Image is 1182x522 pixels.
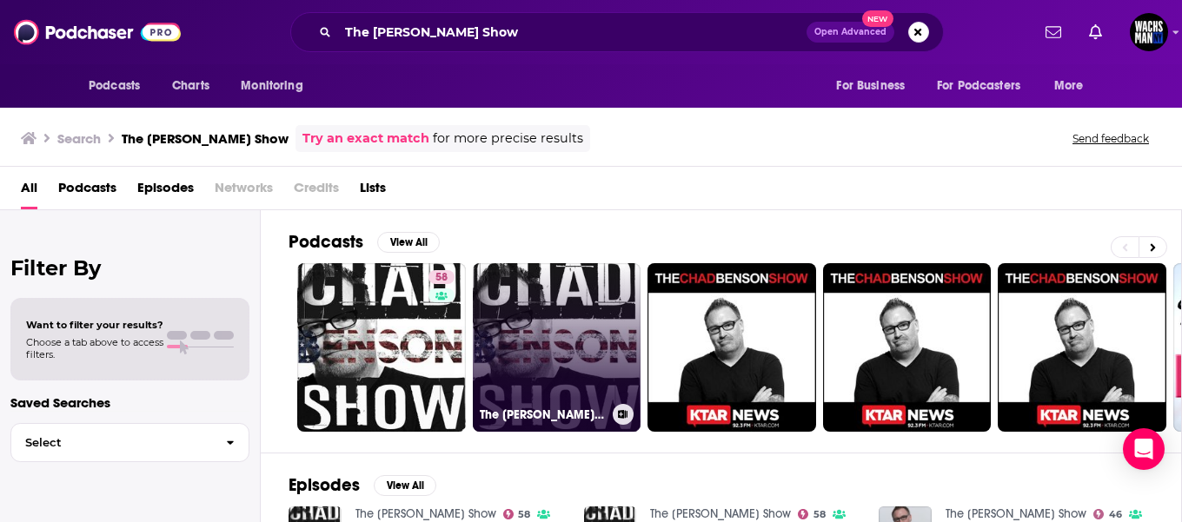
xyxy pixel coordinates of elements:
a: Episodes [137,174,194,209]
a: Charts [161,69,220,102]
button: View All [374,475,436,496]
span: Want to filter your results? [26,319,163,331]
a: Try an exact match [302,129,429,149]
a: 58 [798,509,826,519]
a: The Mike Broomhead Show [946,506,1086,521]
a: 58 [428,270,455,284]
h2: Podcasts [289,231,363,253]
button: Open AdvancedNew [807,22,894,43]
h2: Episodes [289,474,360,496]
span: Select [11,437,212,448]
button: Select [10,423,249,462]
button: open menu [1042,69,1106,102]
span: for more precise results [433,129,583,149]
button: open menu [824,69,926,102]
a: Show notifications dropdown [1082,17,1109,47]
a: All [21,174,37,209]
a: PodcastsView All [289,231,440,253]
p: Saved Searches [10,394,249,411]
span: For Business [836,74,905,98]
span: 58 [435,269,448,287]
span: Podcasts [89,74,140,98]
span: Charts [172,74,209,98]
a: Lists [360,174,386,209]
a: Podcasts [58,174,116,209]
span: For Podcasters [937,74,1020,98]
a: The Chad Benson Show [650,506,791,521]
button: Show profile menu [1130,13,1168,51]
a: The Chad Benson Show [355,506,496,521]
a: Show notifications dropdown [1039,17,1068,47]
h3: Search [57,130,101,147]
span: More [1054,74,1084,98]
a: The [PERSON_NAME] Show Promos [473,263,641,432]
div: Search podcasts, credits, & more... [290,12,944,52]
a: 58 [297,263,466,432]
button: Send feedback [1067,131,1154,146]
span: Open Advanced [814,28,886,36]
span: 46 [1109,511,1122,519]
h3: The [PERSON_NAME] Show [122,130,289,147]
button: View All [377,232,440,253]
span: Monitoring [241,74,302,98]
h3: The [PERSON_NAME] Show Promos [480,407,606,422]
a: 58 [503,509,531,519]
span: New [862,10,893,27]
button: open menu [229,69,325,102]
button: open menu [76,69,163,102]
input: Search podcasts, credits, & more... [338,18,807,46]
span: Networks [215,174,273,209]
img: User Profile [1130,13,1168,51]
span: Logged in as WachsmanNY [1130,13,1168,51]
a: EpisodesView All [289,474,436,496]
a: 46 [1093,509,1122,519]
button: open menu [926,69,1046,102]
span: 58 [813,511,826,519]
span: 58 [518,511,530,519]
img: Podchaser - Follow, Share and Rate Podcasts [14,16,181,49]
span: Choose a tab above to access filters. [26,336,163,360]
div: Open Intercom Messenger [1123,428,1165,470]
h2: Filter By [10,255,249,281]
span: Credits [294,174,339,209]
